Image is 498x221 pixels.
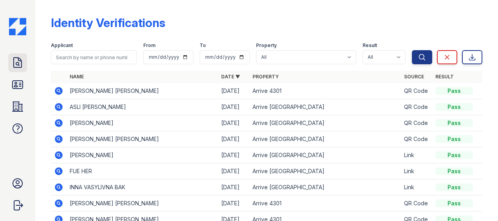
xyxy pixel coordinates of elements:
[435,87,473,95] div: Pass
[435,103,473,111] div: Pass
[249,179,401,196] td: Arrive [GEOGRAPHIC_DATA]
[67,83,218,99] td: [PERSON_NAME] [PERSON_NAME]
[67,131,218,147] td: [PERSON_NAME] [PERSON_NAME]
[9,18,26,35] img: CE_Icon_Blue-c292c112584629df590d857e76928e9f676e5b41ef8f769ba2f05ee15b207248.png
[67,147,218,163] td: [PERSON_NAME]
[401,147,432,163] td: Link
[401,179,432,196] td: Link
[218,99,249,115] td: [DATE]
[435,74,454,80] a: Result
[249,83,401,99] td: Arrive 4301
[249,115,401,131] td: Arrive [GEOGRAPHIC_DATA]
[435,151,473,159] div: Pass
[67,179,218,196] td: INNA VASYLIVNA BAK
[51,42,73,49] label: Applicant
[249,163,401,179] td: Arrive [GEOGRAPHIC_DATA]
[67,99,218,115] td: ASLI [PERSON_NAME]
[253,74,279,80] a: Property
[401,83,432,99] td: QR Code
[401,131,432,147] td: QR Code
[218,179,249,196] td: [DATE]
[67,163,218,179] td: FUE HER
[401,115,432,131] td: QR Code
[249,196,401,212] td: Arrive 4301
[218,147,249,163] td: [DATE]
[218,196,249,212] td: [DATE]
[249,99,401,115] td: Arrive [GEOGRAPHIC_DATA]
[435,183,473,191] div: Pass
[435,199,473,207] div: Pass
[435,119,473,127] div: Pass
[218,131,249,147] td: [DATE]
[256,42,277,49] label: Property
[51,16,165,30] div: Identity Verifications
[435,135,473,143] div: Pass
[401,196,432,212] td: QR Code
[249,147,401,163] td: Arrive [GEOGRAPHIC_DATA]
[67,115,218,131] td: [PERSON_NAME]
[218,163,249,179] td: [DATE]
[221,74,240,80] a: Date ▼
[401,99,432,115] td: QR Code
[67,196,218,212] td: [PERSON_NAME] [PERSON_NAME]
[51,50,137,64] input: Search by name or phone number
[363,42,377,49] label: Result
[435,167,473,175] div: Pass
[401,163,432,179] td: Link
[70,74,84,80] a: Name
[249,131,401,147] td: Arrive [GEOGRAPHIC_DATA]
[218,83,249,99] td: [DATE]
[404,74,424,80] a: Source
[218,115,249,131] td: [DATE]
[200,42,206,49] label: To
[143,42,155,49] label: From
